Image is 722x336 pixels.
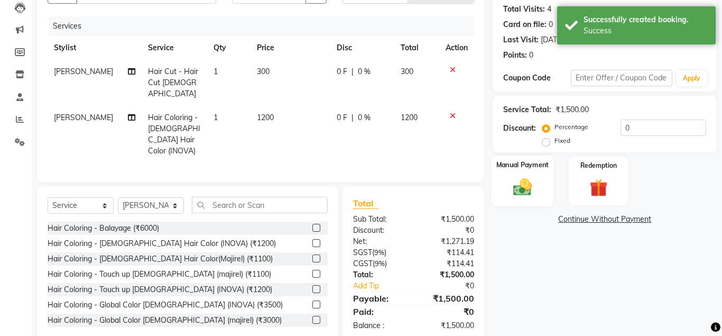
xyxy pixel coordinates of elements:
th: Action [439,36,474,60]
span: | [351,66,354,77]
div: ₹114.41 [414,258,483,269]
th: Qty [207,36,251,60]
a: Add Tip [345,280,425,292]
img: _cash.svg [507,176,538,198]
div: Total: [345,269,414,280]
span: CGST [353,259,373,268]
div: ₹0 [414,305,483,318]
span: SGST [353,248,372,257]
div: Points: [503,50,527,61]
span: 0 % [358,66,371,77]
span: 300 [257,67,270,76]
div: Discount: [503,123,536,134]
div: ₹0 [425,280,482,292]
label: Percentage [554,122,588,132]
div: ₹1,500.00 [414,214,483,225]
th: Stylist [48,36,142,60]
span: 1 [214,67,218,76]
span: 0 % [358,112,371,123]
span: 9% [375,259,385,268]
div: ₹1,500.00 [414,320,483,331]
span: 1200 [401,113,418,122]
a: Continue Without Payment [495,214,715,225]
label: Fixed [554,136,570,146]
th: Total [394,36,440,60]
div: Discount: [345,225,414,236]
span: [PERSON_NAME] [54,67,113,76]
div: ₹114.41 [414,247,483,258]
div: Services [49,16,482,36]
div: Payable: [345,292,414,305]
div: Total Visits: [503,4,545,15]
div: Hair Coloring - Balayage (₹6000) [48,223,159,234]
div: Paid: [345,305,414,318]
div: ( ) [345,247,414,258]
div: ₹1,271.19 [414,236,483,247]
div: Hair Coloring - [DEMOGRAPHIC_DATA] Hair Color(Majirel) (₹1100) [48,253,273,265]
span: Hair Cut - Hair Cut [DEMOGRAPHIC_DATA] [148,67,198,98]
button: Apply [677,70,707,86]
div: ₹0 [414,225,483,236]
input: Enter Offer / Coupon Code [571,70,672,86]
div: ₹1,500.00 [414,269,483,280]
div: Card on file: [503,19,547,30]
span: 0 F [337,112,347,123]
img: _gift.svg [584,177,613,199]
div: [DATE] [541,34,563,46]
div: Hair Coloring - Touch up [DEMOGRAPHIC_DATA] (INOVA) (₹1200) [48,284,272,295]
input: Search or Scan [192,197,328,213]
div: Hair Coloring - Touch up [DEMOGRAPHIC_DATA] (majirel) (₹1100) [48,269,271,280]
div: Sub Total: [345,214,414,225]
th: Disc [330,36,394,60]
div: 0 [549,19,553,30]
div: ₹1,500.00 [556,104,589,115]
th: Service [142,36,207,60]
span: 9% [374,248,384,257]
span: [PERSON_NAME] [54,113,113,122]
div: ₹1,500.00 [414,292,483,305]
th: Price [251,36,330,60]
label: Manual Payment [496,160,549,170]
span: 1200 [257,113,274,122]
label: Redemption [580,161,617,170]
div: ( ) [345,258,414,269]
div: Net: [345,236,414,247]
div: Hair Coloring - Global Color [DEMOGRAPHIC_DATA] (majirel) (₹3000) [48,315,282,326]
div: 0 [529,50,533,61]
div: Last Visit: [503,34,539,46]
div: Balance : [345,320,414,331]
div: 4 [547,4,551,15]
div: Hair Coloring - [DEMOGRAPHIC_DATA] Hair Color (INOVA) (₹1200) [48,238,276,249]
span: 300 [401,67,413,76]
span: | [351,112,354,123]
div: Success [584,25,708,37]
span: Total [353,198,377,209]
div: Hair Coloring - Global Color [DEMOGRAPHIC_DATA] (INOVA) (₹3500) [48,299,283,311]
div: Coupon Code [503,72,571,84]
span: Hair Coloring - [DEMOGRAPHIC_DATA] Hair Color (INOVA) [148,113,200,156]
div: Service Total: [503,104,551,115]
span: 0 F [337,66,347,77]
div: Successfully created booking. [584,14,708,25]
span: 1 [214,113,218,122]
